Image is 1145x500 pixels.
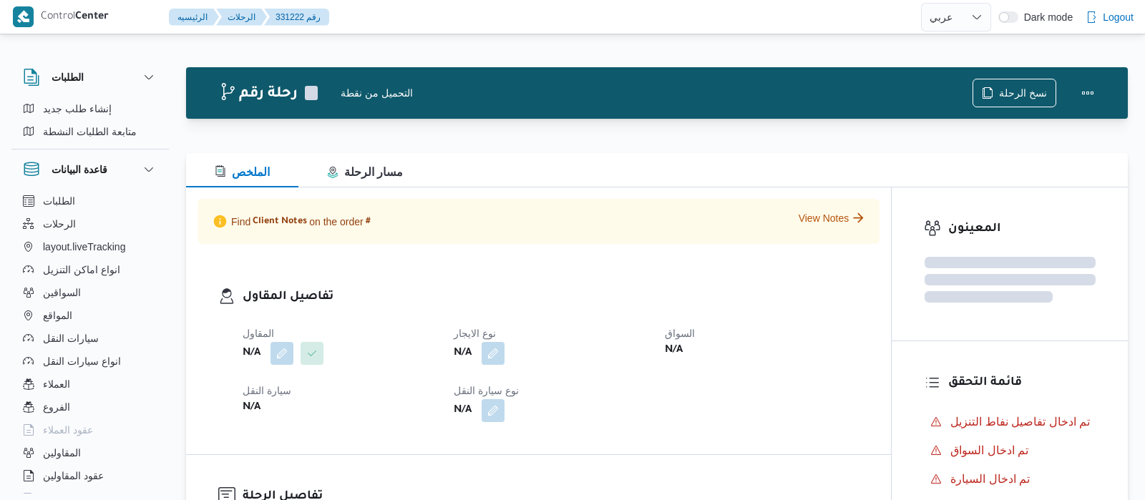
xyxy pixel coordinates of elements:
[950,471,1030,488] span: تم ادخال السيارة
[950,413,1090,431] span: تم ادخال تفاصيل نفاط التنزيل
[925,439,1096,462] button: تم ادخال السواق
[17,304,163,327] button: المواقع
[264,9,329,26] button: 331222 رقم
[1103,9,1134,26] span: Logout
[327,166,403,178] span: مسار الرحلة
[243,399,260,416] b: N/A
[454,328,496,339] span: نوع الايجار
[950,416,1090,428] span: تم ادخال تفاصيل نفاط التنزيل
[219,85,298,104] h2: رحلة رقم
[17,373,163,396] button: العملاء
[17,120,163,143] button: متابعة الطلبات النشطة
[950,444,1028,456] span: تم ادخال السواق
[253,216,307,227] span: Client Notes
[43,100,112,117] span: إنشاء طلب جديد
[43,444,81,461] span: المقاولين
[43,215,76,232] span: الرحلات
[950,473,1030,485] span: تم ادخال السيارة
[999,84,1047,102] span: نسخ الرحلة
[17,97,163,120] button: إنشاء طلب جديد
[948,220,1096,239] h3: المعينون
[43,238,125,255] span: layout.liveTracking
[925,411,1096,433] button: تم ادخال تفاصيل نفاط التنزيل
[243,288,859,307] h3: تفاصيل المقاول
[43,192,75,210] span: الطلبات
[17,441,163,464] button: المقاولين
[17,212,163,235] button: الرحلات
[11,97,169,149] div: الطلبات
[43,307,72,324] span: المواقع
[17,396,163,418] button: الفروع
[665,342,683,359] b: N/A
[169,9,219,26] button: الرئيسيه
[23,69,157,86] button: الطلبات
[341,86,973,101] div: التحميل من نقطة
[43,284,81,301] span: السواقين
[13,6,34,27] img: X8yXhbKr1z7QwAAAABJRU5ErkJggg==
[925,468,1096,491] button: تم ادخال السيارة
[43,123,137,140] span: متابعة الطلبات النشطة
[43,467,104,484] span: عقود المقاولين
[454,345,472,362] b: N/A
[17,350,163,373] button: انواع سيارات النقل
[52,69,84,86] h3: الطلبات
[43,398,70,416] span: الفروع
[948,373,1096,393] h3: قائمة التحقق
[43,330,99,347] span: سيارات النقل
[950,442,1028,459] span: تم ادخال السواق
[17,258,163,281] button: انواع اماكن التنزيل
[17,235,163,258] button: layout.liveTracking
[973,79,1056,107] button: نسخ الرحلة
[43,421,93,438] span: عقود العملاء
[1080,3,1139,31] button: Logout
[216,9,267,26] button: الرحلات
[11,190,169,499] div: قاعدة البيانات
[17,418,163,441] button: عقود العملاء
[17,190,163,212] button: الطلبات
[43,261,120,278] span: انواع اماكن التنزيل
[243,328,274,339] span: المقاول
[17,327,163,350] button: سيارات النقل
[215,166,270,178] span: الملخص
[665,328,695,339] span: السواق
[52,161,107,178] h3: قاعدة البيانات
[75,11,109,23] b: Center
[14,443,60,486] iframe: chat widget
[17,464,163,487] button: عقود المقاولين
[17,281,163,304] button: السواقين
[209,210,373,232] p: Find on the order
[243,385,291,396] span: سيارة النقل
[454,385,519,396] span: نوع سيارة النقل
[454,402,472,419] b: N/A
[1018,11,1073,23] span: Dark mode
[366,216,371,227] span: #
[799,210,869,225] button: View Notes
[43,353,121,370] span: انواع سيارات النقل
[43,376,70,393] span: العملاء
[23,161,157,178] button: قاعدة البيانات
[1073,79,1102,107] button: Actions
[243,345,260,362] b: N/A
